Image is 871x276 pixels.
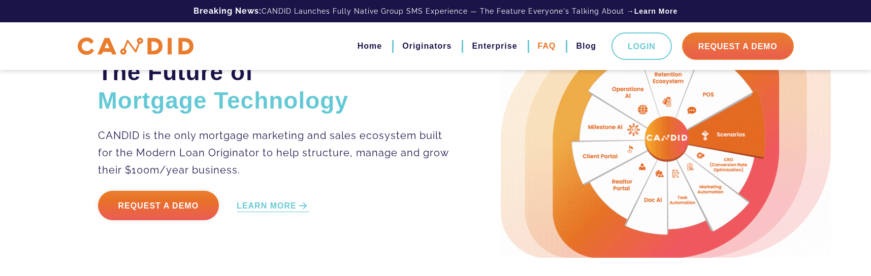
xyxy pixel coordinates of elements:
[576,38,596,55] a: Blog
[634,6,678,16] a: Learn More
[472,38,517,55] a: Enterprise
[402,38,451,55] a: Originators
[611,32,672,60] a: Login
[98,87,349,114] span: Mortgage Technology
[98,127,450,179] p: CANDID is the only mortgage marketing and sales ecosystem built for the Modern Loan Originator to...
[78,38,193,55] img: CANDID APP
[193,6,262,16] b: Breaking News:
[237,200,309,212] a: LEARN MORE
[98,58,450,115] h2: The Future of
[682,32,794,60] a: Request A Demo
[358,38,382,55] a: Home
[501,32,831,258] img: Candid Hero Image
[98,191,219,220] a: Request a Demo
[538,38,556,55] a: FAQ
